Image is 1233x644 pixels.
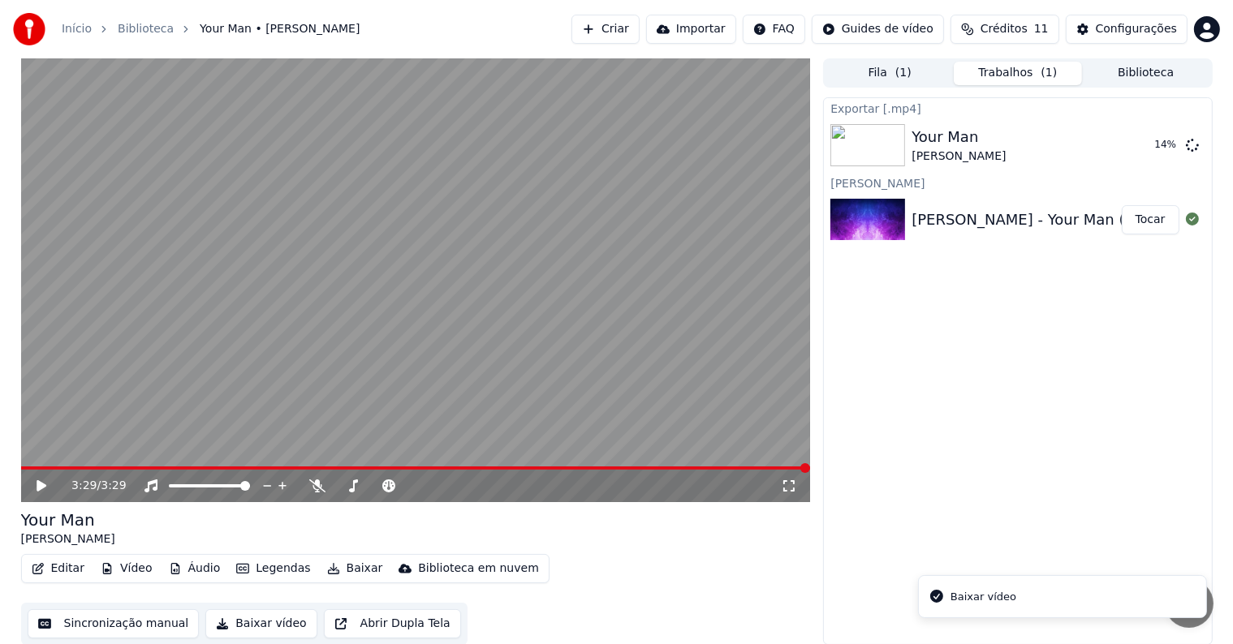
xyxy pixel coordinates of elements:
[824,173,1211,192] div: [PERSON_NAME]
[1066,15,1188,44] button: Configurações
[981,21,1028,37] span: Créditos
[324,609,461,638] button: Abrir Dupla Tela
[912,148,1006,165] div: [PERSON_NAME]
[28,609,200,638] button: Sincronização manual
[118,21,174,37] a: Biblioteca
[826,62,954,85] button: Fila
[71,478,97,494] span: 3:29
[1155,139,1179,152] div: 14 %
[951,15,1059,44] button: Créditos11
[912,126,1006,148] div: Your Man
[743,15,805,44] button: FAQ
[1041,65,1057,81] span: ( 1 )
[200,21,360,37] span: Your Man • [PERSON_NAME]
[321,557,390,580] button: Baixar
[62,21,92,37] a: Início
[230,557,317,580] button: Legendas
[62,21,360,37] nav: breadcrumb
[646,15,736,44] button: Importar
[954,62,1082,85] button: Trabalhos
[951,589,1016,605] div: Baixar vídeo
[812,15,944,44] button: Guides de vídeo
[94,557,159,580] button: Vídeo
[571,15,640,44] button: Criar
[71,478,110,494] div: /
[13,13,45,45] img: youka
[1082,62,1210,85] button: Biblioteca
[25,557,91,580] button: Editar
[895,65,912,81] span: ( 1 )
[418,560,539,577] div: Biblioteca em nuvem
[1096,21,1177,37] div: Configurações
[1122,205,1179,234] button: Tocar
[205,609,317,638] button: Baixar vídeo
[101,478,126,494] span: 3:29
[1034,21,1049,37] span: 11
[21,509,115,531] div: Your Man
[162,557,227,580] button: Áudio
[21,531,115,547] div: [PERSON_NAME]
[824,98,1211,118] div: Exportar [.mp4]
